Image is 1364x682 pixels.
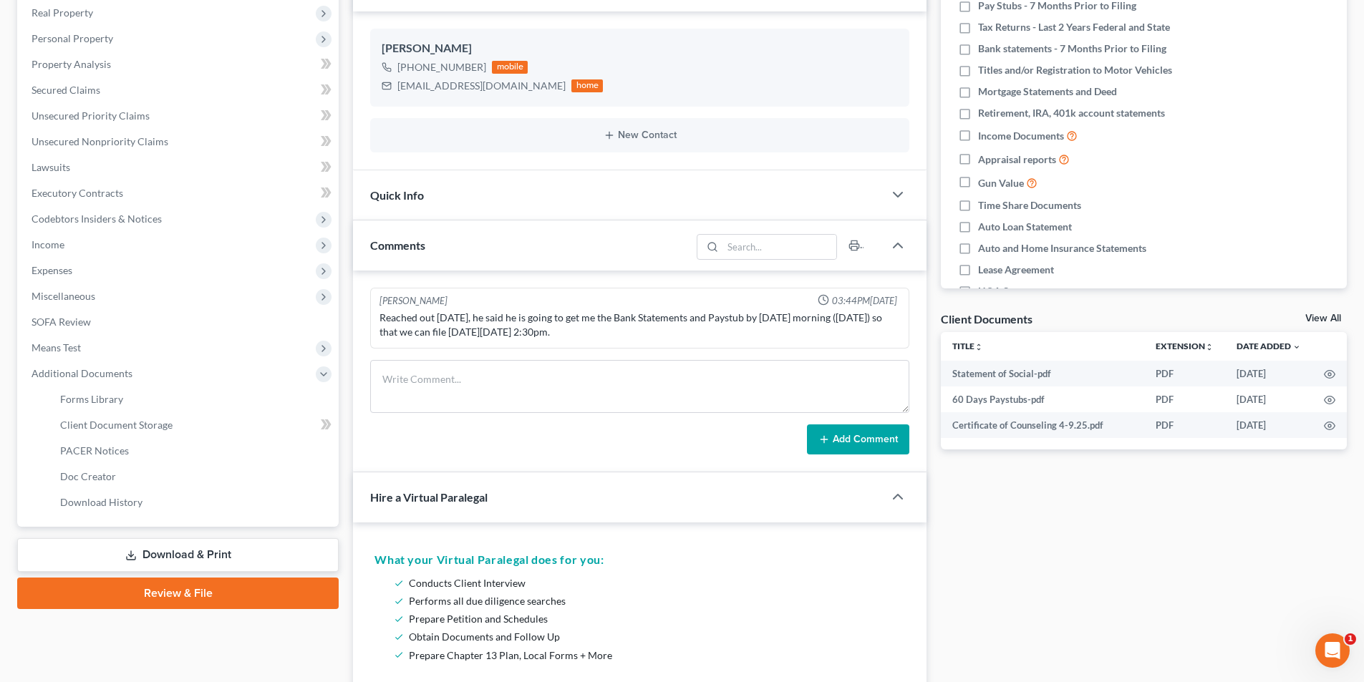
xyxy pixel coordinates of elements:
a: Extensionunfold_more [1156,341,1214,351]
i: expand_more [1292,343,1301,351]
td: Certificate of Counseling 4-9.25.pdf [941,412,1144,438]
div: [PERSON_NAME] [382,40,898,57]
span: SOFA Review [32,316,91,328]
li: Prepare Petition and Schedules [409,610,899,628]
h1: Operator [69,7,120,18]
span: Titles and/or Registration to Motor Vehicles [978,63,1172,77]
td: [DATE] [1225,412,1312,438]
span: Miscellaneous [32,290,95,302]
td: PDF [1144,412,1225,438]
a: Unsecured Nonpriority Claims [20,129,339,155]
span: Means Test [32,341,81,354]
i: unfold_more [1205,343,1214,351]
span: Appraisal reports [978,152,1056,167]
button: New Contact [382,130,898,141]
div: You’ll get replies here and in your email: ✉️ [23,164,223,220]
td: 60 Days Paystubs-pdf [941,386,1144,412]
li: Conducts Client Interview [409,574,899,592]
span: Time Share Documents [978,198,1081,213]
div: [EMAIL_ADDRESS][DOMAIN_NAME] [397,79,566,93]
div: [PERSON_NAME] [379,294,448,308]
a: Lawsuits [20,155,339,180]
td: PDF [1144,361,1225,386]
a: Property Analysis [20,52,339,77]
span: Tax Returns - Last 2 Years Federal and State [978,20,1170,34]
td: Statement of Social-pdf [941,361,1144,386]
span: Lawsuits [32,161,70,173]
a: Forms Library [49,386,339,412]
td: [DATE] [1225,361,1312,386]
div: mobile [492,61,528,74]
span: Secured Claims [32,84,100,96]
span: 03:44PM[DATE] [832,294,897,308]
a: Titleunfold_more [952,341,983,351]
div: [PHONE_NUMBER] [397,60,486,74]
a: Download & Print [17,538,339,572]
img: Profile image for Operator [41,8,64,31]
a: PACER Notices [49,438,339,464]
div: Close [251,6,277,31]
a: Download History [49,489,339,515]
span: Auto and Home Insurance Statements [978,241,1146,255]
textarea: Message… [12,439,274,463]
span: Lease Agreement [978,263,1054,277]
a: Secured Claims [20,77,339,103]
li: Performs all due diligence searches [409,592,899,610]
a: Executory Contracts [20,180,339,206]
button: Send a message… [246,463,269,486]
span: PACER Notices [60,444,129,457]
button: Emoji picker [22,469,34,480]
span: Bank statements - 7 Months Prior to Filing [978,42,1166,56]
div: Delete thankyou [180,121,263,135]
span: Doc Creator [60,470,116,482]
a: Doc Creator [49,464,339,489]
span: Personal Property [32,32,113,44]
span: Auto Loan Statement [978,220,1072,234]
span: Additional Documents [32,367,132,379]
span: Forms Library [60,393,123,405]
span: Unsecured Priority Claims [32,109,150,122]
span: Codebtors Insiders & Notices [32,213,162,225]
button: Gif picker [45,469,57,480]
span: Property Analysis [32,58,111,70]
span: Unsecured Nonpriority Claims [32,135,168,147]
div: The team will be back 🕒 [23,227,223,255]
div: You’ll get replies here and in your email:✉️[PERSON_NAME][EMAIL_ADDRESS][DOMAIN_NAME]The team wil... [11,155,235,264]
input: Search... [723,235,837,259]
button: go back [9,6,37,33]
li: Obtain Documents and Follow Up [409,628,899,646]
span: Executory Contracts [32,187,123,199]
a: Date Added expand_more [1237,341,1301,351]
b: [PERSON_NAME][EMAIL_ADDRESS][DOMAIN_NAME] [23,193,218,218]
div: Operator • 54m ago [23,266,111,275]
b: [DATE] [35,242,73,253]
a: SOFA Review [20,309,339,335]
span: Real Property [32,6,93,19]
span: HOA Statement [978,284,1049,298]
span: Comments [370,238,425,252]
span: 1 [1345,633,1356,645]
a: View All [1305,313,1341,323]
div: Operator says… [11,155,275,296]
a: Unsecured Priority Claims [20,103,339,129]
button: Upload attachment [68,469,79,480]
button: Home [224,6,251,33]
span: Retirement, IRA, 401k account statements [978,106,1165,120]
li: Prepare Chapter 13 Plan, Local Forms + More [409,646,899,664]
span: Income Documents [978,129,1064,143]
div: Delete thankyou [169,112,275,144]
div: Client Documents [941,311,1032,326]
span: Expenses [32,264,72,276]
span: Mortgage Statements and Deed [978,84,1117,99]
td: PDF [1144,386,1225,412]
div: home [571,79,603,92]
span: Client Document Storage [60,419,173,431]
span: Hire a Virtual Paralegal [370,490,488,504]
div: Donna says… [11,112,275,155]
span: Quick Info [370,188,424,202]
td: [DATE] [1225,386,1312,412]
p: The team can also help [69,18,178,32]
span: Income [32,238,64,250]
div: Reached out [DATE], he said he is going to get me the Bank Statements and Paystub by [DATE] morni... [379,311,900,339]
iframe: Intercom live chat [1315,633,1350,668]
